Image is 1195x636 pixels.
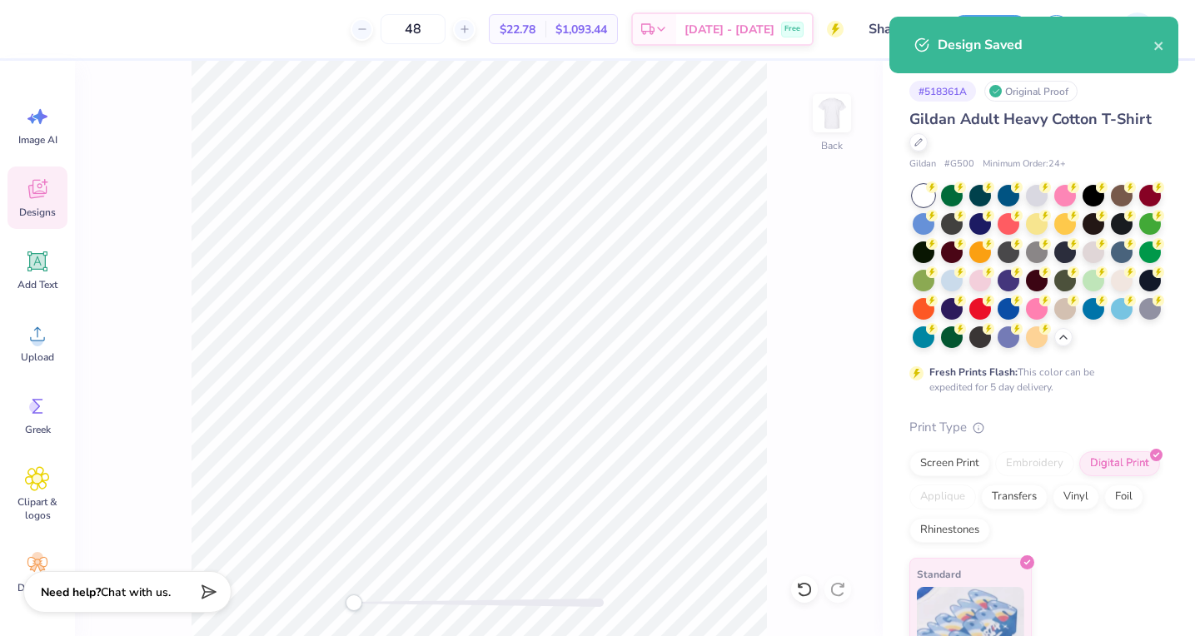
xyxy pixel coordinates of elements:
[17,278,57,291] span: Add Text
[10,495,65,522] span: Clipart & logos
[1104,484,1143,509] div: Foil
[815,97,849,130] img: Back
[41,584,101,600] strong: Need help?
[1121,12,1154,46] img: Gracyn Cantrell
[909,484,976,509] div: Applique
[909,109,1152,129] span: Gildan Adult Heavy Cotton T-Shirt
[500,21,535,38] span: $22.78
[909,451,990,476] div: Screen Print
[917,565,961,583] span: Standard
[984,81,1078,102] div: Original Proof
[25,423,51,436] span: Greek
[18,133,57,147] span: Image AI
[995,451,1074,476] div: Embroidery
[856,12,938,46] input: Untitled Design
[909,518,990,543] div: Rhinestones
[981,484,1048,509] div: Transfers
[929,365,1018,379] strong: Fresh Prints Flash:
[938,35,1153,55] div: Design Saved
[346,594,362,611] div: Accessibility label
[19,206,56,219] span: Designs
[381,14,446,44] input: – –
[101,584,171,600] span: Chat with us.
[685,21,774,38] span: [DATE] - [DATE]
[17,581,57,594] span: Decorate
[1092,12,1162,46] a: GC
[784,23,800,35] span: Free
[821,138,843,153] div: Back
[21,350,54,364] span: Upload
[1153,35,1165,55] button: close
[909,81,976,102] div: # 518361A
[555,21,607,38] span: $1,093.44
[929,365,1134,395] div: This color can be expedited for 5 day delivery.
[1079,451,1160,476] div: Digital Print
[909,418,1162,437] div: Print Type
[1053,484,1099,509] div: Vinyl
